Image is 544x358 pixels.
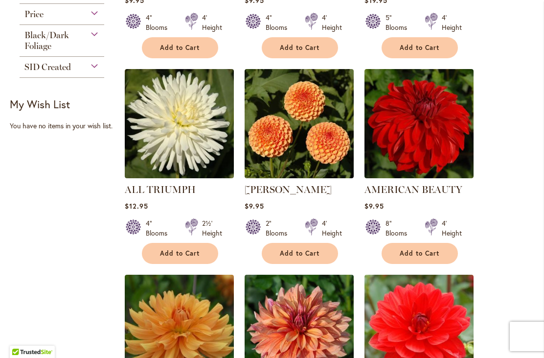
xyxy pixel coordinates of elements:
a: AMERICAN BEAUTY [364,184,462,195]
button: Add to Cart [262,243,338,264]
span: $9.95 [364,201,384,211]
button: Add to Cart [142,37,218,58]
iframe: Launch Accessibility Center [7,323,35,351]
a: AMERICAN BEAUTY [364,171,474,180]
span: Add to Cart [400,44,440,52]
div: 4' Height [322,13,342,32]
span: Add to Cart [160,44,200,52]
img: AMERICAN BEAUTY [364,69,474,178]
button: Add to Cart [262,37,338,58]
a: AMBER QUEEN [245,171,354,180]
div: 8" Blooms [385,218,413,238]
a: ALL TRIUMPH [125,171,234,180]
span: Add to Cart [280,249,320,258]
strong: My Wish List [10,97,70,111]
img: AMBER QUEEN [245,69,354,178]
button: Add to Cart [142,243,218,264]
span: Add to Cart [160,249,200,258]
span: SID Created [24,62,71,72]
div: 4" Blooms [146,218,173,238]
button: Add to Cart [382,243,458,264]
a: ALL TRIUMPH [125,184,196,195]
div: You have no items in your wish list. [10,121,119,131]
span: $9.95 [245,201,264,211]
span: Black/Dark Foliage [24,30,69,51]
div: 4" Blooms [266,13,293,32]
div: 4' Height [442,218,462,238]
div: 4' Height [202,13,222,32]
div: 4' Height [442,13,462,32]
img: ALL TRIUMPH [125,69,234,178]
span: Add to Cart [400,249,440,258]
div: 4" Blooms [146,13,173,32]
div: 2½' Height [202,218,222,238]
span: $12.95 [125,201,148,211]
span: Price [24,9,44,20]
div: 2" Blooms [266,218,293,238]
div: 5" Blooms [385,13,413,32]
button: Add to Cart [382,37,458,58]
div: 4' Height [322,218,342,238]
a: [PERSON_NAME] [245,184,332,195]
span: Add to Cart [280,44,320,52]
